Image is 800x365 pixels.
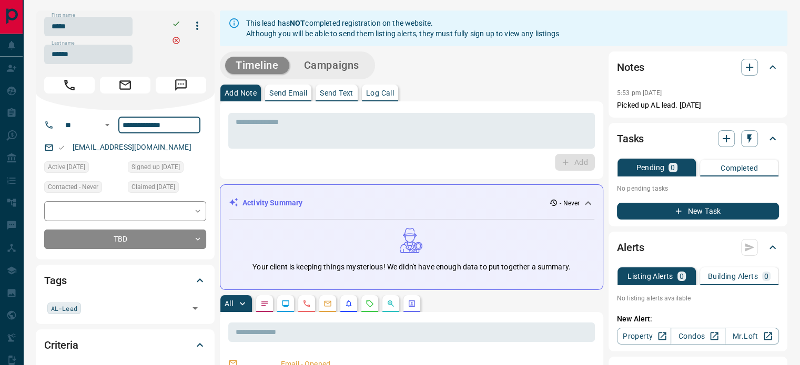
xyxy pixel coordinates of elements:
div: Alerts [617,235,779,260]
span: Message [156,77,206,93]
a: [EMAIL_ADDRESS][DOMAIN_NAME] [73,143,191,151]
a: Mr.Loft [725,328,779,345]
button: Campaigns [293,57,370,74]
h2: Tags [44,272,66,289]
a: Property [617,328,671,345]
svg: Requests [366,299,374,308]
div: Wed Jan 24 2024 [44,161,123,176]
svg: Lead Browsing Activity [281,299,290,308]
p: 0 [671,164,675,171]
button: Open [101,119,114,131]
button: Open [188,301,202,316]
span: AL-Lead [51,303,77,314]
button: New Task [617,203,779,220]
svg: Notes [260,299,269,308]
div: Wed Jan 24 2024 [128,181,206,196]
span: Contacted - Never [48,182,98,192]
p: No listing alerts available [617,294,779,303]
svg: Agent Actions [408,299,416,308]
p: Building Alerts [708,273,758,280]
p: Send Email [269,89,307,97]
p: 0 [764,273,768,280]
svg: Opportunities [387,299,395,308]
div: Wed Jan 24 2024 [128,161,206,176]
div: Tags [44,268,206,293]
p: Log Call [366,89,394,97]
div: Activity Summary- Never [229,193,594,213]
a: Condos [671,328,725,345]
p: Your client is keeping things mysterious! We didn't have enough data to put together a summary. [252,262,570,273]
p: 0 [680,273,684,280]
h2: Criteria [44,337,78,353]
span: Call [44,77,95,93]
div: TBD [44,230,206,249]
svg: Calls [302,299,311,308]
p: All [225,300,233,307]
div: Criteria [44,332,206,358]
span: Email [100,77,150,93]
p: Pending [636,164,664,171]
span: Signed up [DATE] [131,162,180,172]
p: Completed [721,164,758,172]
p: - Never [560,199,580,208]
p: Listing Alerts [627,273,673,280]
h2: Alerts [617,239,644,256]
h2: Tasks [617,130,644,147]
label: First name [52,12,75,19]
span: Claimed [DATE] [131,182,175,192]
label: Last name [52,40,75,47]
div: Tasks [617,126,779,151]
svg: Email Valid [58,144,65,151]
p: Send Text [320,89,353,97]
p: No pending tasks [617,181,779,196]
svg: Listing Alerts [345,299,353,308]
svg: Emails [323,299,332,308]
p: Activity Summary [242,197,302,208]
span: Active [DATE] [48,162,85,172]
h2: Notes [617,59,644,76]
p: Picked up AL lead. [DATE] [617,100,779,111]
div: Notes [617,55,779,80]
strong: NOT [290,19,305,27]
p: Add Note [225,89,257,97]
div: This lead has completed registration on the website. Although you will be able to send them listi... [246,14,559,43]
p: 5:53 pm [DATE] [617,89,662,97]
p: New Alert: [617,314,779,325]
button: Timeline [225,57,289,74]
